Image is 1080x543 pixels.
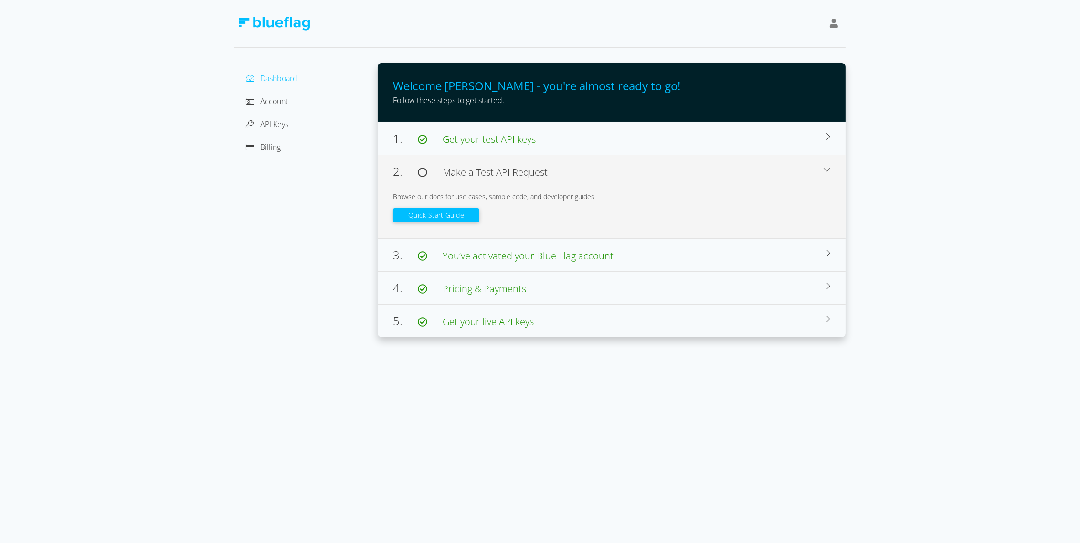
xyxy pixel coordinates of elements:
[246,73,297,84] a: Dashboard
[393,192,830,202] div: Browse our docs for use cases, sample code, and developer guides.
[393,163,418,179] span: 2.
[246,96,288,106] a: Account
[393,280,418,296] span: 4.
[393,78,680,94] span: Welcome [PERSON_NAME] - you're almost ready to go!
[443,166,548,179] span: Make a Test API Request
[393,208,479,222] button: Quick Start Guide
[260,73,297,84] span: Dashboard
[260,142,281,152] span: Billing
[393,313,418,329] span: 5.
[443,133,536,146] span: Get your test API keys
[443,315,534,328] span: Get your live API keys
[246,142,281,152] a: Billing
[443,249,614,262] span: You’ve activated your Blue Flag account
[260,119,288,129] span: API Keys
[260,96,288,106] span: Account
[393,247,418,263] span: 3.
[246,119,288,129] a: API Keys
[238,17,310,31] img: Blue Flag Logo
[443,282,526,295] span: Pricing & Payments
[393,130,418,146] span: 1.
[393,95,504,106] span: Follow these steps to get started.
